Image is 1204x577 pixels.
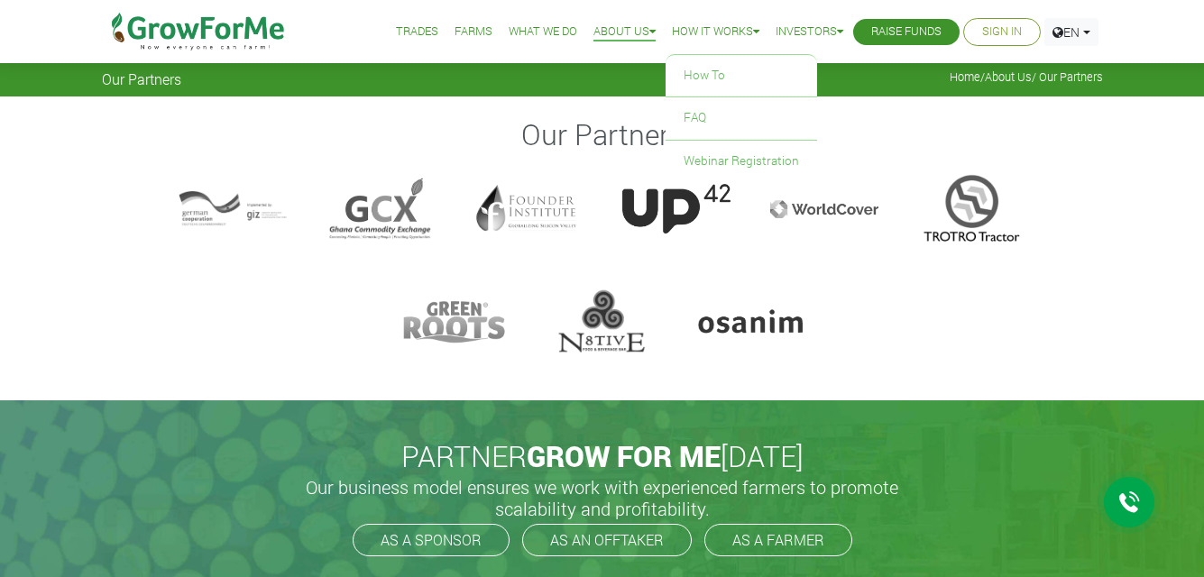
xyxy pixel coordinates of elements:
[522,524,692,556] a: AS AN OFFTAKER
[666,141,817,182] a: Webinar Registration
[102,70,181,87] span: Our Partners
[982,23,1022,41] a: Sign In
[666,97,817,139] a: FAQ
[109,439,1096,473] h2: PARTNER [DATE]
[105,117,1100,151] h2: Our Partners
[1044,18,1098,46] a: EN
[666,55,817,96] a: How To
[353,524,510,556] a: AS A SPONSOR
[704,524,852,556] a: AS A FARMER
[287,476,918,519] h5: Our business model ensures we work with experienced farmers to promote scalability and profitabil...
[455,23,492,41] a: Farms
[950,70,1103,84] span: / / Our Partners
[593,23,656,41] a: About Us
[871,23,942,41] a: Raise Funds
[950,69,980,84] a: Home
[509,23,577,41] a: What We Do
[396,23,438,41] a: Trades
[985,69,1032,84] a: About Us
[776,23,843,41] a: Investors
[527,436,721,475] span: GROW FOR ME
[672,23,759,41] a: How it Works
